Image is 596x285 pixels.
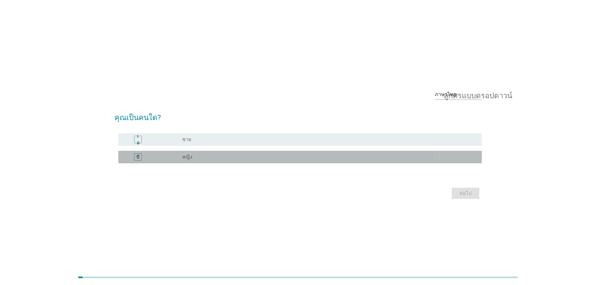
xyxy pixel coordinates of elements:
font: บี [136,154,139,159]
font: เอ [137,134,139,145]
font: หญิง [182,154,192,160]
font: คุณเป็นคนใด? [115,113,161,122]
font: ชาย [182,136,191,142]
font: ภาษาไทย [435,91,456,97]
font: ลูกศรแบบดรอปดาวน์ [444,91,512,98]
